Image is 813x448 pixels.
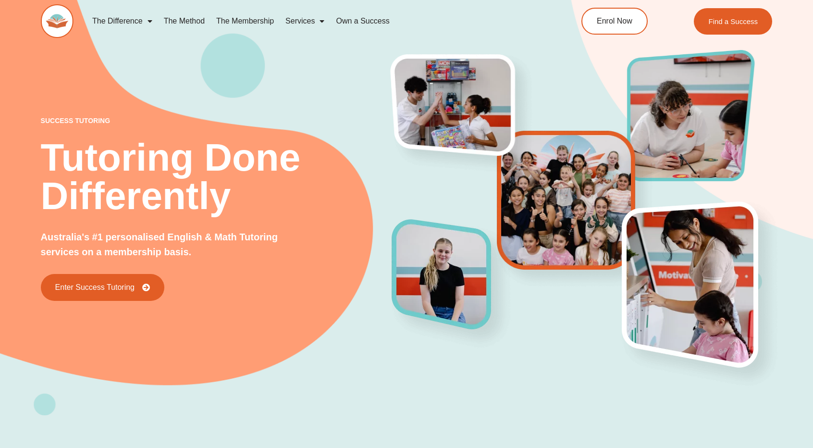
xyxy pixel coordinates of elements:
[86,10,158,32] a: The Difference
[41,117,392,124] p: success tutoring
[41,274,164,301] a: Enter Success Tutoring
[41,230,297,260] p: Australia's #1 personalised English & Math Tutoring services on a membership basis.
[709,18,758,25] span: Find a Success
[86,10,540,32] nav: Menu
[765,402,813,448] iframe: Chat Widget
[330,10,395,32] a: Own a Success
[581,8,648,35] a: Enrol Now
[158,10,210,32] a: The Method
[597,17,632,25] span: Enrol Now
[41,138,392,215] h2: Tutoring Done Differently
[280,10,330,32] a: Services
[55,284,135,291] span: Enter Success Tutoring
[694,8,773,35] a: Find a Success
[210,10,280,32] a: The Membership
